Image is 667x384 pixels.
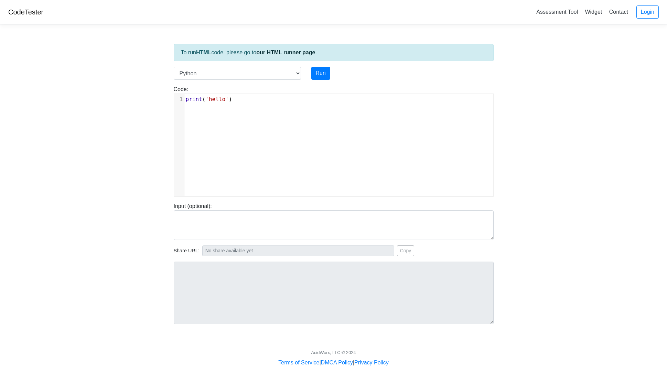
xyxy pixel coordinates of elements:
[582,6,605,18] a: Widget
[169,85,499,197] div: Code:
[186,96,202,102] span: print
[186,96,232,102] span: ( )
[278,360,319,365] a: Terms of Service
[8,8,43,16] a: CodeTester
[534,6,581,18] a: Assessment Tool
[169,202,499,240] div: Input (optional):
[606,6,631,18] a: Contact
[311,67,330,80] button: Run
[205,96,228,102] span: 'hello'
[278,359,388,367] div: | |
[196,50,211,55] strong: HTML
[202,245,394,256] input: No share available yet
[256,50,315,55] a: our HTML runner page
[321,360,353,365] a: DMCA Policy
[174,44,494,61] div: To run code, please go to .
[174,95,184,103] div: 1
[636,6,659,19] a: Login
[174,247,200,255] span: Share URL:
[311,349,356,356] div: AcidWorx, LLC © 2024
[397,245,415,256] button: Copy
[354,360,389,365] a: Privacy Policy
